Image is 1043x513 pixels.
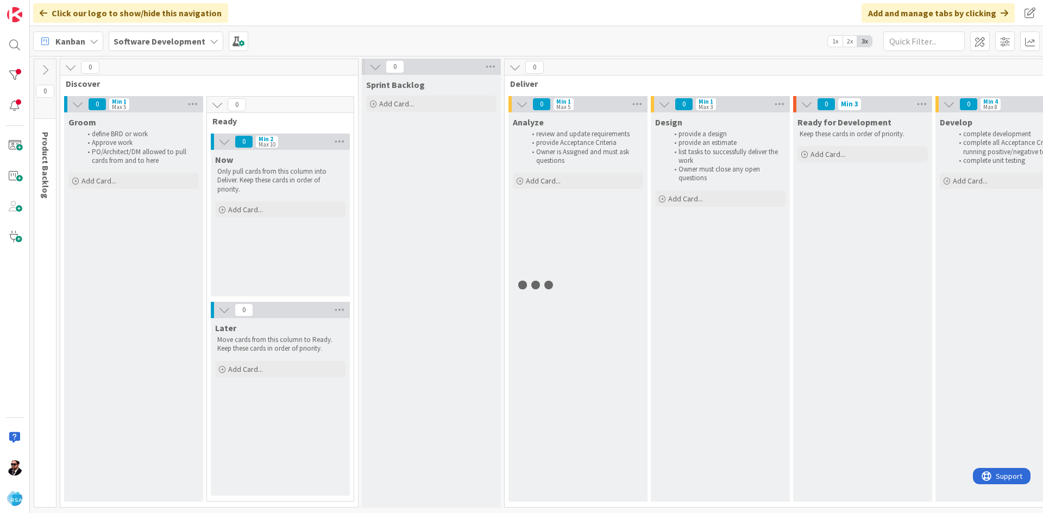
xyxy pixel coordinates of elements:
[668,165,784,183] li: Owner must close any open questions
[88,98,106,111] span: 0
[841,102,858,107] div: Min 3
[843,36,857,47] span: 2x
[532,98,551,111] span: 0
[68,117,96,128] span: Groom
[959,98,978,111] span: 0
[862,3,1015,23] div: Add and manage tabs by clicking
[112,104,126,110] div: Max 5
[114,36,205,47] b: Software Development
[940,117,972,128] span: Develop
[675,98,693,111] span: 0
[556,104,570,110] div: Max 5
[983,99,998,104] div: Min 4
[217,335,343,353] p: Move cards from this column to Ready. Keep these cards in order of priority.
[817,98,835,111] span: 0
[235,303,253,316] span: 0
[699,104,713,110] div: Max 3
[797,117,891,128] span: Ready for Development
[366,79,425,90] span: Sprint Backlog
[883,31,965,51] input: Quick Filter...
[526,176,561,186] span: Add Card...
[828,36,843,47] span: 1x
[857,36,872,47] span: 3x
[983,104,997,110] div: Max 8
[228,205,263,214] span: Add Card...
[513,117,544,128] span: Analyze
[215,322,236,333] span: Later
[525,61,544,74] span: 0
[228,364,263,374] span: Add Card...
[556,99,571,104] div: Min 1
[668,130,784,138] li: provide a design
[668,138,784,147] li: provide an estimate
[81,61,99,74] span: 0
[112,99,127,104] div: Min 1
[33,3,228,23] div: Click our logo to show/hide this navigation
[7,460,22,476] img: AC
[668,148,784,166] li: list tasks to successfully deliver the work
[81,176,116,186] span: Add Card...
[55,35,85,48] span: Kanban
[235,135,253,148] span: 0
[668,194,703,204] span: Add Card...
[66,78,344,89] span: Discover
[40,132,51,199] span: Product Backlog
[228,98,246,111] span: 0
[81,138,197,147] li: Approve work
[953,176,988,186] span: Add Card...
[526,130,642,138] li: review and update requirements
[699,99,713,104] div: Min 1
[81,130,197,138] li: define BRD or work
[259,136,273,142] div: Min 2
[212,116,340,126] span: Ready
[379,99,414,109] span: Add Card...
[7,7,22,22] img: Visit kanbanzone.com
[526,148,642,166] li: Owner is Assigned and must ask questions
[36,85,54,98] span: 0
[386,60,404,73] span: 0
[81,148,197,166] li: PO/Architect/DM allowed to pull cards from and to here
[215,154,233,165] span: Now
[217,167,343,194] p: Only pull cards from this column into Deliver. Keep these cards in order of priority.
[7,491,22,506] img: avatar
[526,138,642,147] li: provide Acceptance Criteria
[259,142,275,147] div: Max 10
[800,130,926,138] p: Keep these cards in order of priority.
[655,117,682,128] span: Design
[810,149,845,159] span: Add Card...
[23,2,49,15] span: Support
